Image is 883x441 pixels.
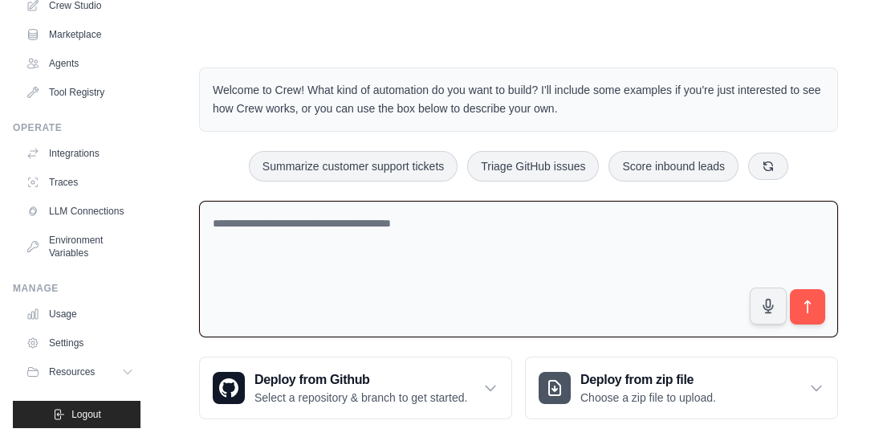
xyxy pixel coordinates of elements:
button: Resources [19,359,140,385]
button: Logout [13,401,140,428]
p: Choose a zip file to upload. [580,390,716,406]
h3: Deploy from zip file [580,370,716,390]
iframe: Chat Widget [803,364,883,441]
span: Logout [71,408,101,421]
button: Triage GitHub issues [467,151,599,182]
div: Operate [13,121,140,134]
a: Usage [19,301,140,327]
button: Summarize customer support tickets [249,151,458,182]
a: Environment Variables [19,227,140,266]
a: Traces [19,169,140,195]
a: Settings [19,330,140,356]
button: Score inbound leads [608,151,739,182]
a: LLM Connections [19,198,140,224]
p: Select a repository & branch to get started. [254,390,467,406]
p: Welcome to Crew! What kind of automation do you want to build? I'll include some examples if you'... [213,81,824,118]
a: Tool Registry [19,80,140,105]
span: Resources [49,365,95,378]
a: Agents [19,51,140,76]
a: Integrations [19,141,140,166]
h3: Deploy from Github [254,370,467,390]
a: Marketplace [19,22,140,47]
div: Manage [13,282,140,295]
